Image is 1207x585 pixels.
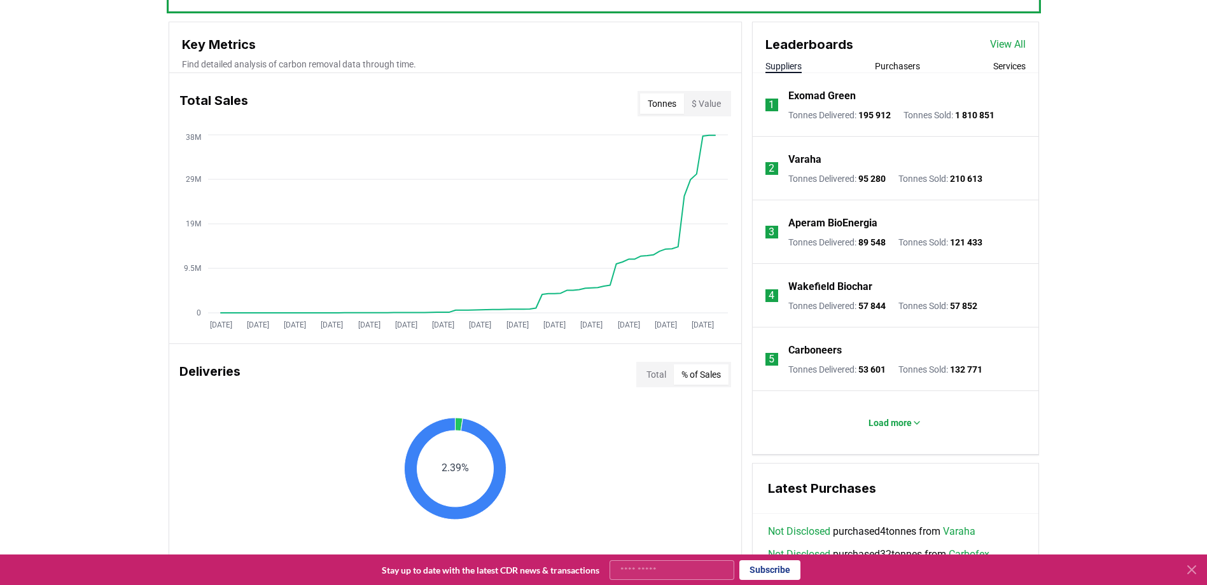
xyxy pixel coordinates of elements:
p: Tonnes Sold : [898,363,982,376]
button: % of Sales [674,364,729,385]
a: Varaha [943,524,975,539]
button: Services [993,60,1026,72]
a: Not Disclosed [768,524,830,539]
button: Load more [858,410,932,436]
p: Tonnes Delivered : [788,109,891,121]
button: Suppliers [765,60,802,72]
a: View All [990,37,1026,52]
tspan: 19M [186,219,201,228]
button: $ Value [684,93,729,114]
tspan: [DATE] [246,320,269,329]
p: Tonnes Sold : [898,299,977,312]
span: 132 771 [950,364,982,375]
a: Aperam BioEnergia [788,216,877,231]
tspan: [DATE] [654,320,676,329]
span: purchased 4 tonnes from [768,524,975,539]
h3: Total Sales [179,91,248,116]
span: 57 844 [858,301,886,311]
span: 89 548 [858,237,886,247]
a: Carboneers [788,343,842,358]
a: Not Disclosed [768,547,830,562]
tspan: [DATE] [321,320,343,329]
tspan: 38M [186,133,201,142]
a: Carbofex [949,547,989,562]
h3: Key Metrics [182,35,729,54]
tspan: [DATE] [469,320,491,329]
p: Tonnes Sold : [898,172,982,185]
h3: Leaderboards [765,35,853,54]
tspan: [DATE] [543,320,565,329]
tspan: [DATE] [692,320,714,329]
p: 4 [769,288,774,303]
span: 53 601 [858,364,886,375]
span: 1 810 851 [955,110,994,120]
span: 121 433 [950,237,982,247]
a: Exomad Green [788,88,856,104]
tspan: [DATE] [580,320,603,329]
span: 210 613 [950,174,982,184]
button: Tonnes [640,93,684,114]
a: Wakefield Biochar [788,279,872,294]
text: 2.39% [442,462,469,474]
tspan: [DATE] [506,320,528,329]
tspan: [DATE] [394,320,417,329]
span: 95 280 [858,174,886,184]
p: 1 [769,97,774,113]
tspan: [DATE] [432,320,454,329]
p: Tonnes Delivered : [788,363,886,376]
p: Tonnes Sold : [898,236,982,249]
h3: Deliveries [179,362,241,387]
h3: Latest Purchases [768,479,1023,498]
span: purchased 32 tonnes from [768,547,989,562]
p: 5 [769,352,774,367]
tspan: [DATE] [209,320,232,329]
p: 2 [769,161,774,176]
tspan: 29M [186,175,201,184]
span: 57 852 [950,301,977,311]
p: Tonnes Delivered : [788,299,886,312]
p: Find detailed analysis of carbon removal data through time. [182,58,729,71]
button: Purchasers [875,60,920,72]
tspan: [DATE] [358,320,380,329]
p: Tonnes Delivered : [788,172,886,185]
span: 195 912 [858,110,891,120]
p: 3 [769,224,774,240]
a: Varaha [788,152,821,167]
tspan: [DATE] [284,320,306,329]
tspan: 9.5M [184,264,201,273]
tspan: [DATE] [617,320,639,329]
p: Load more [869,416,912,429]
tspan: 0 [197,308,201,317]
p: Tonnes Delivered : [788,236,886,249]
button: Total [639,364,674,385]
p: Tonnes Sold : [904,109,994,121]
